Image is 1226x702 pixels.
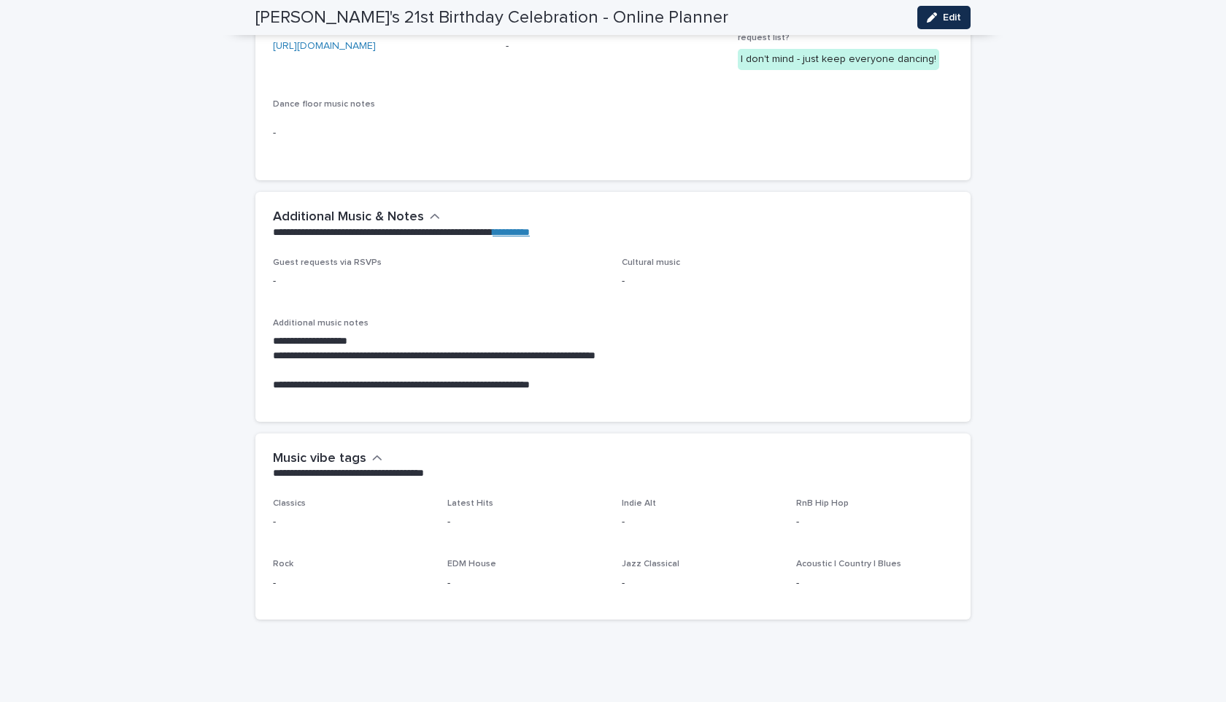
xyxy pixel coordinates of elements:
[273,451,366,467] h2: Music vibe tags
[622,514,779,530] p: -
[273,41,376,51] a: [URL][DOMAIN_NAME]
[273,209,424,225] h2: Additional Music & Notes
[255,7,728,28] h2: [PERSON_NAME]'s 21st Birthday Celebration - Online Planner
[796,514,953,530] p: -
[796,499,849,508] span: RnB Hip Hop
[796,560,901,568] span: Acoustic | Country | Blues
[917,6,971,29] button: Edit
[738,49,939,70] div: I don't mind - just keep everyone dancing!
[273,126,953,141] p: -
[273,209,440,225] button: Additional Music & Notes
[447,514,604,530] p: -
[622,576,779,591] p: -
[506,39,721,54] p: -
[273,499,306,508] span: Classics
[447,560,496,568] span: EDM House
[796,576,953,591] p: -
[273,100,375,109] span: Dance floor music notes
[622,560,679,568] span: Jazz Classical
[738,23,951,42] span: How strictly would you like us to stick to your music request list?
[273,451,382,467] button: Music vibe tags
[273,274,604,289] p: -
[447,499,493,508] span: Latest Hits
[273,576,430,591] p: -
[447,576,604,591] p: -
[273,514,430,530] p: -
[273,560,293,568] span: Rock
[622,499,656,508] span: Indie Alt
[273,258,382,267] span: Guest requests via RSVPs
[622,274,953,289] p: -
[943,12,961,23] span: Edit
[622,258,680,267] span: Cultural music
[273,319,369,328] span: Additional music notes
